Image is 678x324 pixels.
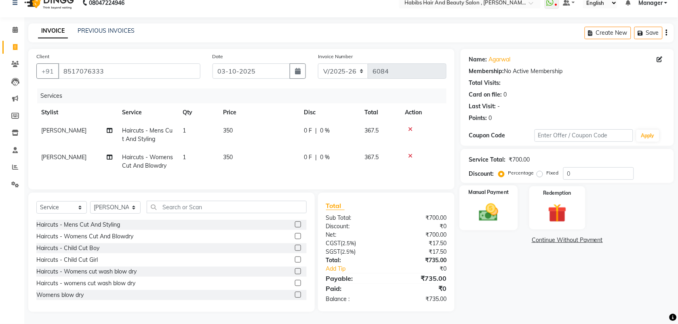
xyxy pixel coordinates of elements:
div: ₹0 [386,284,453,293]
label: Fixed [546,169,558,177]
span: 2.5% [342,248,354,255]
div: Membership: [469,67,504,76]
div: ₹17.50 [386,239,453,248]
div: Haircuts - Mens Cut And Styling [36,221,120,229]
label: Redemption [543,189,571,197]
div: ( ) [320,239,386,248]
button: Save [634,27,663,39]
span: 367.5 [364,127,379,134]
span: Haircuts - Womens Cut And Blowdry [122,154,173,169]
div: Points: [469,114,487,122]
div: Payable: [320,274,386,283]
th: Price [218,103,299,122]
label: Manual Payment [469,189,509,196]
label: Client [36,53,49,60]
div: ₹735.00 [386,274,453,283]
span: Haircuts - Mens Cut And Styling [122,127,173,143]
div: Haircuts - Child Cut Boy [36,244,99,252]
button: Create New [585,27,631,39]
span: 0 F [304,126,312,135]
div: Services [37,88,453,103]
div: Haircuts - Womens cut wash blow dry [36,267,137,276]
input: Search by Name/Mobile/Email/Code [58,63,200,79]
th: Service [117,103,178,122]
span: SGST [326,248,341,255]
a: Continue Without Payment [462,236,672,244]
input: Enter Offer / Coupon Code [535,129,633,142]
div: Last Visit: [469,102,496,111]
span: 350 [223,127,233,134]
div: - [497,102,500,111]
th: Disc [299,103,360,122]
div: ₹735.00 [386,256,453,265]
div: Haircuts - Womens Cut And Blowdry [36,232,133,241]
div: No Active Membership [469,67,666,76]
span: 1 [183,127,186,134]
img: _gift.svg [542,202,573,225]
input: Search or Scan [147,201,307,213]
div: ₹0 [386,222,453,231]
span: 367.5 [364,154,379,161]
span: 2.5% [343,240,355,246]
span: 350 [223,154,233,161]
th: Qty [178,103,218,122]
span: 1 [183,154,186,161]
a: Add Tip [320,265,398,273]
div: ₹0 [397,265,453,273]
div: ₹700.00 [386,214,453,222]
span: 0 % [320,153,330,162]
div: Card on file: [469,90,502,99]
span: 0 F [304,153,312,162]
a: PREVIOUS INVOICES [78,27,135,34]
div: ( ) [320,248,386,256]
div: Haircuts - Child Cut Girl [36,256,98,264]
img: _cash.svg [473,201,505,223]
div: 0 [503,90,507,99]
label: Percentage [508,169,534,177]
div: Total: [320,256,386,265]
span: 0 % [320,126,330,135]
div: Haircuts - womens cut wash blow dry [36,279,135,288]
div: Total Visits: [469,79,501,87]
span: | [315,153,317,162]
div: Name: [469,55,487,64]
a: Agarwal [488,55,510,64]
div: Balance : [320,295,386,303]
span: | [315,126,317,135]
div: Womens blow dry [36,291,84,299]
div: ₹700.00 [386,231,453,239]
label: Date [213,53,223,60]
div: 0 [488,114,492,122]
th: Stylist [36,103,117,122]
div: ₹17.50 [386,248,453,256]
div: Coupon Code [469,131,535,140]
div: Discount: [320,222,386,231]
div: Discount: [469,170,494,178]
label: Invoice Number [318,53,353,60]
div: ₹700.00 [509,156,530,164]
span: Total [326,202,345,210]
span: [PERSON_NAME] [41,127,86,134]
div: Sub Total: [320,214,386,222]
th: Action [400,103,446,122]
span: [PERSON_NAME] [41,154,86,161]
th: Total [360,103,400,122]
div: Paid: [320,284,386,293]
div: Net: [320,231,386,239]
button: +91 [36,63,59,79]
div: Service Total: [469,156,505,164]
button: Apply [636,130,659,142]
a: INVOICE [38,24,68,38]
div: ₹735.00 [386,295,453,303]
span: CGST [326,240,341,247]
